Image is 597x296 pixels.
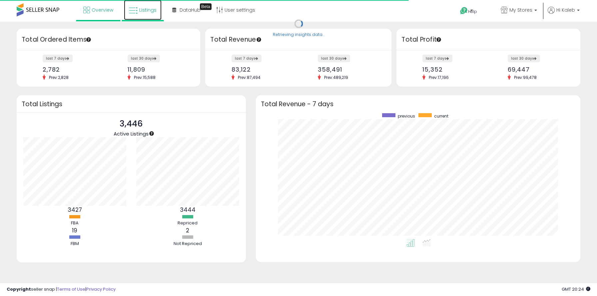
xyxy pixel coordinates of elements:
strong: Copyright [7,286,31,292]
h3: Total Revenue - 7 days [261,102,576,107]
label: last 7 days [43,55,73,62]
span: Prev: 15,588 [131,75,159,80]
span: current [434,113,448,119]
a: Help [455,2,490,22]
h3: Total Profit [401,35,575,44]
span: Prev: 17,196 [425,75,452,80]
div: 2,782 [43,66,104,73]
div: Not Repriced [168,241,208,247]
b: 2 [186,226,189,234]
b: 3427 [68,206,82,214]
span: My Stores [509,7,532,13]
div: Tooltip anchor [149,131,155,137]
label: last 7 days [422,55,452,62]
span: previous [398,113,415,119]
div: 69,447 [508,66,569,73]
div: Repriced [168,220,208,226]
span: Overview [92,7,113,13]
div: Tooltip anchor [200,3,212,10]
span: 2025-09-16 20:24 GMT [562,286,590,292]
span: Listings [139,7,157,13]
div: 83,122 [232,66,294,73]
label: last 7 days [232,55,262,62]
div: Tooltip anchor [86,37,92,43]
span: Active Listings [114,130,149,137]
div: 358,491 [318,66,380,73]
p: 3,446 [114,118,149,130]
div: seller snap | | [7,286,116,293]
div: Retrieving insights data.. [273,32,324,38]
div: Tooltip anchor [436,37,442,43]
span: DataHub [180,7,201,13]
h3: Total Revenue [210,35,386,44]
label: last 30 days [128,55,160,62]
a: Privacy Policy [86,286,116,292]
label: last 30 days [318,55,350,62]
span: Help [468,9,477,14]
h3: Total Ordered Items [22,35,195,44]
i: Get Help [460,7,468,15]
h3: Total Listings [22,102,241,107]
span: Prev: 2,828 [46,75,72,80]
div: 15,352 [422,66,483,73]
a: Terms of Use [57,286,85,292]
a: Hi Kaleb [548,7,580,22]
div: Tooltip anchor [256,37,262,43]
div: FBM [55,241,95,247]
span: Hi Kaleb [556,7,575,13]
div: 11,809 [128,66,189,73]
div: FBA [55,220,95,226]
span: Prev: 99,478 [511,75,540,80]
span: Prev: 489,219 [321,75,351,80]
b: 3444 [180,206,196,214]
label: last 30 days [508,55,540,62]
b: 19 [72,226,77,234]
span: Prev: 87,494 [235,75,264,80]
